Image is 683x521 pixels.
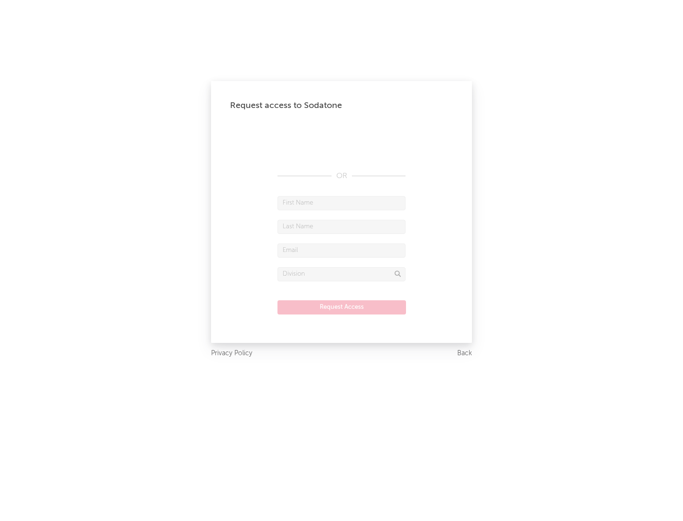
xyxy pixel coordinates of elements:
input: Division [277,267,406,281]
input: Last Name [277,220,406,234]
a: Back [457,348,472,359]
input: First Name [277,196,406,210]
input: Email [277,243,406,258]
a: Privacy Policy [211,348,252,359]
div: OR [277,171,406,182]
div: Request access to Sodatone [230,100,453,111]
button: Request Access [277,300,406,314]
